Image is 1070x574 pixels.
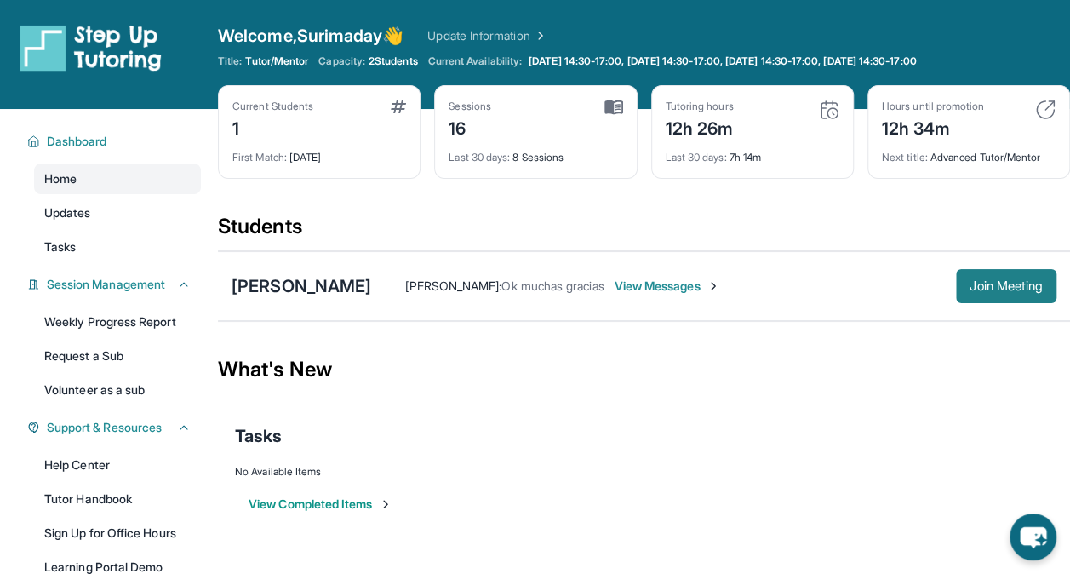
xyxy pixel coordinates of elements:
button: Support & Resources [40,419,191,436]
a: Sign Up for Office Hours [34,518,201,548]
button: Join Meeting [956,269,1056,303]
span: Title: [218,55,242,68]
img: card [604,100,623,115]
div: Hours until promotion [882,100,984,113]
div: What's New [218,332,1070,407]
a: [DATE] 14:30-17:00, [DATE] 14:30-17:00, [DATE] 14:30-17:00, [DATE] 14:30-17:00 [525,55,919,68]
div: 8 Sessions [449,141,622,164]
a: Volunteer as a sub [34,375,201,405]
a: Updates [34,198,201,228]
span: Capacity: [318,55,365,68]
button: chat-button [1010,514,1056,560]
span: [PERSON_NAME] : [405,278,501,293]
a: Help Center [34,450,201,480]
div: [DATE] [232,141,406,164]
button: Session Management [40,276,191,293]
div: [PERSON_NAME] [232,274,371,298]
div: 12h 34m [882,113,984,141]
img: Chevron-Right [707,279,720,293]
div: 1 [232,113,313,141]
div: 7h 14m [666,141,839,164]
span: Join Meeting [970,281,1043,291]
a: Home [34,164,201,194]
a: Request a Sub [34,341,201,371]
img: Chevron Right [530,27,547,44]
a: Tutor Handbook [34,484,201,514]
span: Welcome, Surimaday 👋 [218,24,403,48]
span: Home [44,170,77,187]
a: Update Information [427,27,546,44]
span: Tasks [44,238,76,255]
span: Next title : [882,151,928,164]
span: 2 Students [369,55,418,68]
a: Tasks [34,232,201,262]
img: card [391,100,406,113]
span: Last 30 days : [666,151,727,164]
a: Weekly Progress Report [34,307,201,337]
span: Current Availability: [428,55,522,68]
img: card [1035,100,1056,120]
div: Students [218,213,1070,250]
span: Tutor/Mentor [245,55,308,68]
div: No Available Items [235,465,1053,479]
img: card [819,100,839,120]
div: 12h 26m [666,113,734,141]
div: 16 [449,113,491,141]
span: Updates [44,204,91,221]
div: Tutoring hours [666,100,734,113]
img: logo [20,24,162,72]
div: Sessions [449,100,491,113]
button: Dashboard [40,133,191,150]
div: Advanced Tutor/Mentor [882,141,1056,164]
span: First Match : [232,151,287,164]
span: Session Management [47,276,165,293]
span: Dashboard [47,133,107,150]
span: Support & Resources [47,419,162,436]
span: Last 30 days : [449,151,510,164]
div: Current Students [232,100,313,113]
span: Tasks [235,424,282,448]
button: View Completed Items [249,496,392,513]
span: Ok muchas gracias [501,278,604,293]
span: [DATE] 14:30-17:00, [DATE] 14:30-17:00, [DATE] 14:30-17:00, [DATE] 14:30-17:00 [529,55,916,68]
span: View Messages [615,278,721,295]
